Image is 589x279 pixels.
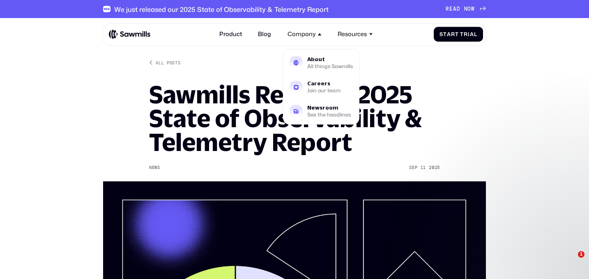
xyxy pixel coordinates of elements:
[446,6,486,12] a: READNOW
[114,5,329,13] div: We just released our 2025 State of Observability & Telemetry Report
[254,26,276,42] a: Blog
[283,42,359,125] nav: Company
[443,31,447,37] span: t
[307,105,351,111] div: Newsroom
[149,59,181,65] a: All posts
[447,31,451,37] span: a
[409,165,417,170] div: Sep
[464,31,468,37] span: r
[149,82,440,154] h1: Sawmills Releases 2025 State of Observability & Telemetry Report
[471,6,475,12] span: W
[449,6,453,12] span: E
[149,165,160,170] div: News
[307,64,353,69] div: All things Sawmills
[460,31,464,37] span: T
[421,165,426,170] div: 11
[451,31,455,37] span: r
[467,6,471,12] span: O
[474,31,477,37] span: l
[307,89,341,93] div: Join our team
[215,26,246,42] a: Product
[464,6,468,12] span: N
[338,31,367,38] div: Resources
[453,6,457,12] span: A
[285,100,357,122] a: NewsroomSee the headlines
[288,31,316,38] div: Company
[457,6,460,12] span: D
[156,59,180,65] div: All posts
[285,76,357,98] a: CareersJoin our team
[429,165,440,170] div: 2025
[468,31,470,37] span: i
[446,6,449,12] span: R
[283,26,326,42] div: Company
[307,113,351,117] div: See the headlines
[425,199,589,257] iframe: Intercom notifications message
[439,31,443,37] span: S
[455,31,459,37] span: t
[333,26,377,42] div: Resources
[578,251,584,258] span: 1
[307,57,353,62] div: About
[285,52,357,74] a: AboutAll things Sawmills
[561,251,581,271] iframe: Intercom live chat
[434,27,483,42] a: StartTrial
[307,81,341,86] div: Careers
[470,31,474,37] span: a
